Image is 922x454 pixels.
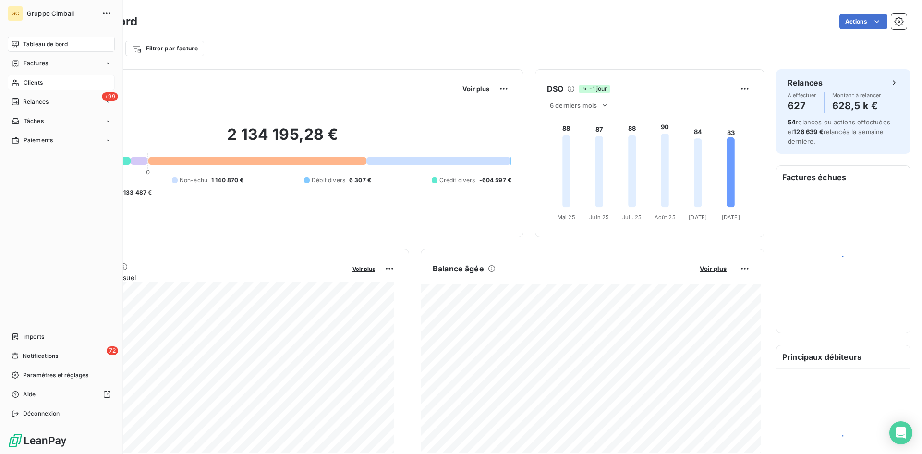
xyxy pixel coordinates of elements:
[579,85,610,93] span: -1 jour
[211,176,244,184] span: 1 140 870 €
[776,166,910,189] h6: Factures échues
[352,266,375,272] span: Voir plus
[24,136,53,145] span: Paiements
[24,117,44,125] span: Tâches
[622,214,642,221] tspan: Juil. 25
[479,176,512,184] span: -604 597 €
[547,83,563,95] h6: DSO
[462,85,489,93] span: Voir plus
[312,176,345,184] span: Débit divers
[697,264,729,273] button: Voir plus
[460,85,492,93] button: Voir plus
[722,214,740,221] tspan: [DATE]
[23,390,36,399] span: Aide
[23,40,68,49] span: Tableau de bord
[27,10,96,17] span: Gruppo Cimbali
[655,214,676,221] tspan: Août 25
[125,41,204,56] button: Filtrer par facture
[23,332,44,341] span: Imports
[589,214,609,221] tspan: Juin 25
[700,265,727,272] span: Voir plus
[793,128,823,135] span: 126 639 €
[832,98,881,113] h4: 628,5 k €
[439,176,475,184] span: Crédit divers
[889,421,912,444] div: Open Intercom Messenger
[839,14,887,29] button: Actions
[23,98,49,106] span: Relances
[788,118,890,145] span: relances ou actions effectuées et relancés la semaine dernière.
[180,176,207,184] span: Non-échu
[23,352,58,360] span: Notifications
[54,125,511,154] h2: 2 134 195,28 €
[8,6,23,21] div: GC
[8,387,115,402] a: Aide
[433,263,484,274] h6: Balance âgée
[689,214,707,221] tspan: [DATE]
[24,59,48,68] span: Factures
[788,77,823,88] h6: Relances
[788,118,796,126] span: 54
[776,345,910,368] h6: Principaux débiteurs
[54,272,346,282] span: Chiffre d'affaires mensuel
[121,188,152,197] span: -133 487 €
[23,371,88,380] span: Paramètres et réglages
[24,78,43,87] span: Clients
[349,176,371,184] span: 6 307 €
[550,101,597,109] span: 6 derniers mois
[558,214,575,221] tspan: Mai 25
[788,92,816,98] span: À effectuer
[146,168,150,176] span: 0
[23,409,60,418] span: Déconnexion
[102,92,118,101] span: +99
[350,264,378,273] button: Voir plus
[788,98,816,113] h4: 627
[107,346,118,355] span: 72
[832,92,881,98] span: Montant à relancer
[8,433,67,448] img: Logo LeanPay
